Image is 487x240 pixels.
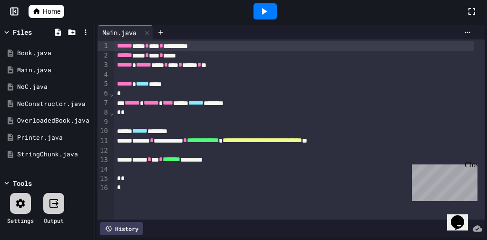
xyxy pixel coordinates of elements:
[4,4,66,60] div: Chat with us now!Close
[447,202,477,230] iframe: chat widget
[17,48,91,58] div: Book.java
[109,109,114,116] span: Fold line
[13,27,32,37] div: Files
[408,161,477,201] iframe: chat widget
[17,66,91,75] div: Main.java
[97,60,109,70] div: 3
[97,41,109,51] div: 1
[97,25,153,39] div: Main.java
[97,136,109,146] div: 11
[97,126,109,136] div: 10
[97,108,109,117] div: 8
[97,146,109,155] div: 12
[97,174,109,183] div: 15
[97,70,109,80] div: 4
[29,5,64,18] a: Home
[17,133,91,143] div: Printer.java
[17,82,91,92] div: NoC.java
[109,90,114,97] span: Fold line
[7,216,34,225] div: Settings
[97,79,109,89] div: 5
[17,150,91,159] div: StringChunk.java
[97,89,109,98] div: 6
[97,28,141,38] div: Main.java
[43,7,60,16] span: Home
[100,222,143,235] div: History
[13,178,32,188] div: Tools
[97,98,109,108] div: 7
[97,155,109,165] div: 13
[17,116,91,125] div: OverloadedBook.java
[97,117,109,127] div: 9
[97,51,109,60] div: 2
[97,165,109,174] div: 14
[44,216,64,225] div: Output
[17,99,91,109] div: NoConstructor.java
[97,183,109,193] div: 16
